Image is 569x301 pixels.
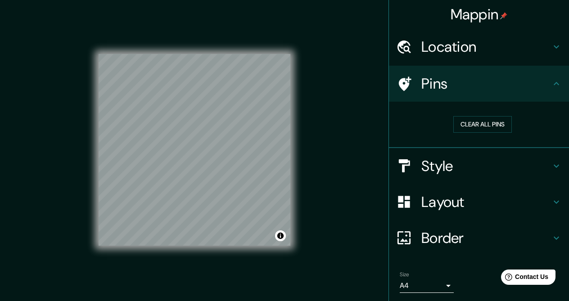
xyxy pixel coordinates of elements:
canvas: Map [99,54,290,246]
div: Border [389,220,569,256]
h4: Layout [421,193,551,211]
iframe: Help widget launcher [489,266,559,291]
button: Clear all pins [453,116,512,133]
h4: Border [421,229,551,247]
img: pin-icon.png [500,12,507,19]
div: Layout [389,184,569,220]
h4: Location [421,38,551,56]
h4: Mappin [451,5,508,23]
div: A4 [400,279,454,293]
h4: Pins [421,75,551,93]
button: Toggle attribution [275,230,286,241]
div: Style [389,148,569,184]
h4: Style [421,157,551,175]
label: Size [400,270,409,278]
div: Pins [389,66,569,102]
div: Location [389,29,569,65]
